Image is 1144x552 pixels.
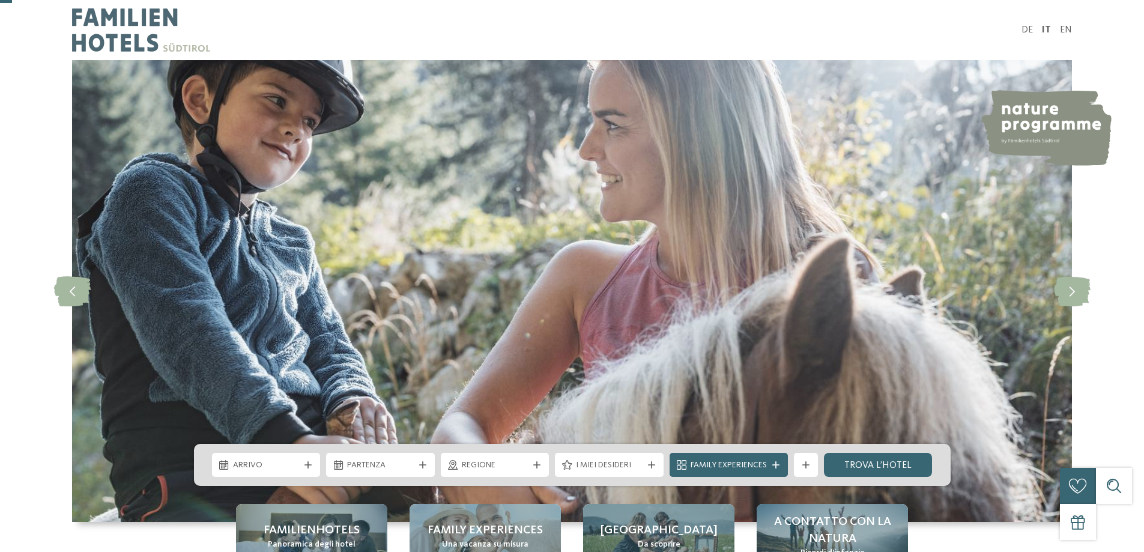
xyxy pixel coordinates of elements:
[769,514,896,547] span: A contatto con la natura
[428,522,543,539] span: Family experiences
[638,539,680,551] span: Da scoprire
[442,539,528,551] span: Una vacanza su misura
[264,522,360,539] span: Familienhotels
[1042,25,1051,35] a: IT
[824,453,933,477] a: trova l’hotel
[462,459,528,472] span: Regione
[72,60,1072,522] img: Family hotel Alto Adige: the happy family places!
[233,459,300,472] span: Arrivo
[1021,25,1033,35] a: DE
[1060,25,1072,35] a: EN
[601,522,718,539] span: [GEOGRAPHIC_DATA]
[576,459,643,472] span: I miei desideri
[979,90,1112,166] img: nature programme by Familienhotels Südtirol
[691,459,767,472] span: Family Experiences
[268,539,356,551] span: Panoramica degli hotel
[347,459,414,472] span: Partenza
